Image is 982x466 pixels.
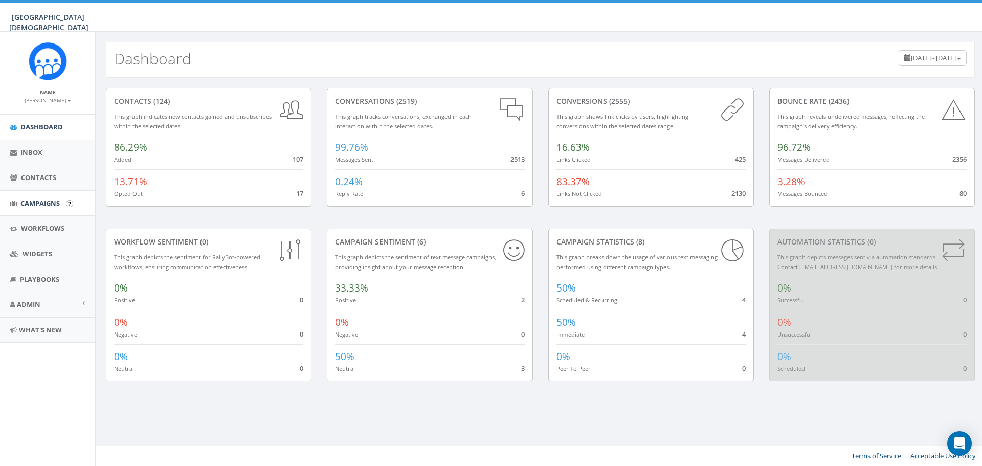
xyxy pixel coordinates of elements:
[335,96,524,106] div: conversations
[9,12,88,32] span: [GEOGRAPHIC_DATA][DEMOGRAPHIC_DATA]
[777,365,805,372] small: Scheduled
[777,156,830,163] small: Messages Delivered
[777,316,791,329] span: 0%
[777,141,811,154] span: 96.72%
[23,249,52,258] span: Widgets
[865,237,876,247] span: (0)
[25,95,71,104] a: [PERSON_NAME]
[21,173,56,182] span: Contacts
[415,237,426,247] span: (6)
[114,141,147,154] span: 86.29%
[335,141,368,154] span: 99.76%
[335,350,354,363] span: 50%
[556,281,576,295] span: 50%
[114,253,260,271] small: This graph depicts the sentiment for RallyBot-powered workflows, ensuring communication effective...
[335,175,363,188] span: 0.24%
[20,198,60,208] span: Campaigns
[335,190,363,197] small: Reply Rate
[114,190,143,197] small: Opted Out
[556,190,602,197] small: Links Not Clicked
[335,156,373,163] small: Messages Sent
[335,237,524,247] div: Campaign Sentiment
[114,175,147,188] span: 13.71%
[742,295,746,304] span: 4
[947,431,972,456] div: Open Intercom Messenger
[521,189,525,198] span: 6
[735,154,746,164] span: 425
[742,329,746,339] span: 4
[777,330,812,338] small: Unsuccessful
[556,237,746,247] div: Campaign Statistics
[114,50,191,67] h2: Dashboard
[952,154,967,164] span: 2356
[335,113,472,130] small: This graph tracks conversations, exchanged in each interaction within the selected dates.
[17,300,40,309] span: Admin
[556,113,688,130] small: This graph shows link clicks by users, highlighting conversions within the selected dates range.
[556,175,590,188] span: 83.37%
[556,350,570,363] span: 0%
[556,365,591,372] small: Peer To Peer
[777,253,939,271] small: This graph depicts messages sent via automation standards. Contact [EMAIL_ADDRESS][DOMAIN_NAME] f...
[20,122,63,131] span: Dashboard
[963,364,967,373] span: 0
[335,253,496,271] small: This graph depicts the sentiment of text message campaigns, providing insight about your message ...
[300,329,303,339] span: 0
[335,296,356,304] small: Positive
[521,295,525,304] span: 2
[198,237,208,247] span: (0)
[910,451,976,460] a: Acceptable Use Policy
[66,200,73,207] input: Submit
[25,97,71,104] small: [PERSON_NAME]
[777,96,967,106] div: Bounce Rate
[19,325,62,335] span: What's New
[556,296,617,304] small: Scheduled & Recurring
[151,96,170,106] span: (124)
[959,189,967,198] span: 80
[742,364,746,373] span: 0
[20,148,42,157] span: Inbox
[777,350,791,363] span: 0%
[911,53,956,62] span: [DATE] - [DATE]
[335,316,349,329] span: 0%
[293,154,303,164] span: 107
[777,113,925,130] small: This graph reveals undelivered messages, reflecting the campaign's delivery efficiency.
[963,295,967,304] span: 0
[510,154,525,164] span: 2513
[777,190,828,197] small: Messages Bounced
[114,156,131,163] small: Added
[335,281,368,295] span: 33.33%
[335,365,355,372] small: Neutral
[114,96,303,106] div: contacts
[556,253,718,271] small: This graph breaks down the usage of various text messaging performed using different campaign types.
[827,96,849,106] span: (2436)
[556,330,585,338] small: Immediate
[556,316,576,329] span: 50%
[607,96,630,106] span: (2555)
[731,189,746,198] span: 2130
[777,175,805,188] span: 3.28%
[114,113,272,130] small: This graph indicates new contacts gained and unsubscribes within the selected dates.
[114,365,134,372] small: Neutral
[21,224,64,233] span: Workflows
[300,364,303,373] span: 0
[556,141,590,154] span: 16.63%
[114,330,137,338] small: Negative
[556,96,746,106] div: conversions
[114,281,128,295] span: 0%
[963,329,967,339] span: 0
[394,96,417,106] span: (2519)
[634,237,644,247] span: (8)
[114,296,135,304] small: Positive
[40,88,56,96] small: Name
[521,364,525,373] span: 3
[29,42,67,80] img: Rally_Corp_Icon_1.png
[114,316,128,329] span: 0%
[777,281,791,295] span: 0%
[300,295,303,304] span: 0
[777,237,967,247] div: Automation Statistics
[20,275,59,284] span: Playbooks
[521,329,525,339] span: 0
[852,451,901,460] a: Terms of Service
[114,237,303,247] div: Workflow Sentiment
[556,156,591,163] small: Links Clicked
